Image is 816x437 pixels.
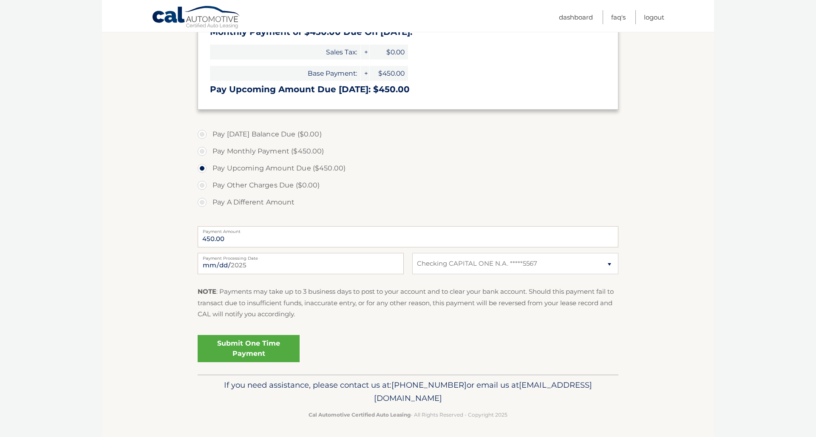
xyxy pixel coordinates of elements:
a: Logout [644,10,664,24]
label: Pay A Different Amount [198,194,618,211]
a: Submit One Time Payment [198,335,300,362]
label: Payment Processing Date [198,253,404,260]
span: Base Payment: [210,66,360,81]
p: If you need assistance, please contact us at: or email us at [203,378,613,406]
p: - All Rights Reserved - Copyright 2025 [203,410,613,419]
span: $450.00 [370,66,408,81]
h3: Pay Upcoming Amount Due [DATE]: $450.00 [210,84,606,95]
a: FAQ's [611,10,626,24]
label: Pay Monthly Payment ($450.00) [198,143,618,160]
span: + [361,45,369,60]
label: Payment Amount [198,226,618,233]
span: Sales Tax: [210,45,360,60]
a: Dashboard [559,10,593,24]
a: Cal Automotive [152,6,241,30]
span: + [361,66,369,81]
input: Payment Amount [198,226,618,247]
span: [PHONE_NUMBER] [391,380,467,390]
span: $0.00 [370,45,408,60]
p: : Payments may take up to 3 business days to post to your account and to clear your bank account.... [198,286,618,320]
label: Pay Other Charges Due ($0.00) [198,177,618,194]
label: Pay Upcoming Amount Due ($450.00) [198,160,618,177]
strong: NOTE [198,287,216,295]
strong: Cal Automotive Certified Auto Leasing [309,411,411,418]
input: Payment Date [198,253,404,274]
label: Pay [DATE] Balance Due ($0.00) [198,126,618,143]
